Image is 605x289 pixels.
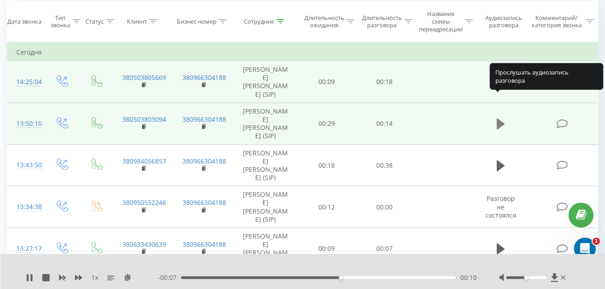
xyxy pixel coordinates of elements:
[362,14,402,30] div: Длительность разговора
[122,240,166,249] a: 380633430639
[233,228,298,270] td: [PERSON_NAME] [PERSON_NAME] (SIP)
[419,10,463,33] div: Название схемы переадресации
[177,18,217,25] div: Бизнес номер
[485,194,516,219] span: Разговор не состоялся
[481,14,526,30] div: Аудиозапись разговора
[355,228,413,270] td: 00:07
[355,103,413,144] td: 00:14
[86,18,104,25] div: Статус
[339,276,343,279] div: Accessibility label
[298,144,356,186] td: 00:18
[460,273,477,282] span: 00:10
[182,157,226,165] a: 380966304188
[182,115,226,124] a: 380966304188
[16,73,35,91] div: 14:25:04
[593,238,600,245] span: 1
[7,43,598,61] td: Сегодня
[122,198,166,207] a: 380950552246
[304,14,344,30] div: Длительность ожидания
[355,61,413,103] td: 00:18
[127,18,147,25] div: Клиент
[233,144,298,186] td: [PERSON_NAME] [PERSON_NAME] (SIP)
[524,276,528,279] div: Accessibility label
[122,157,166,165] a: 380984056857
[298,103,356,144] td: 00:29
[122,115,166,124] a: 380503803094
[298,61,356,103] td: 00:09
[7,18,41,25] div: Дата звонка
[490,63,604,90] div: Прослушать аудиозапись разговора
[182,198,226,207] a: 380966304188
[233,103,298,144] td: [PERSON_NAME] [PERSON_NAME] (SIP)
[233,186,298,228] td: [PERSON_NAME] [PERSON_NAME] (SIP)
[16,156,35,174] div: 13:43:50
[16,240,35,258] div: 13:27:17
[530,14,584,30] div: Комментарий/категория звонка
[91,273,98,282] span: 1 x
[574,238,596,259] iframe: Intercom live chat
[158,273,181,282] span: - 00:07
[298,228,356,270] td: 00:09
[122,73,166,82] a: 380503805669
[298,186,356,228] td: 00:12
[244,18,274,25] div: Сотрудник
[182,240,226,249] a: 380966304188
[233,61,298,103] td: [PERSON_NAME] [PERSON_NAME] (SIP)
[16,115,35,133] div: 13:50:10
[355,186,413,228] td: 00:00
[16,198,35,216] div: 13:34:38
[182,73,226,82] a: 380966304188
[355,144,413,186] td: 00:38
[50,14,70,30] div: Тип звонка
